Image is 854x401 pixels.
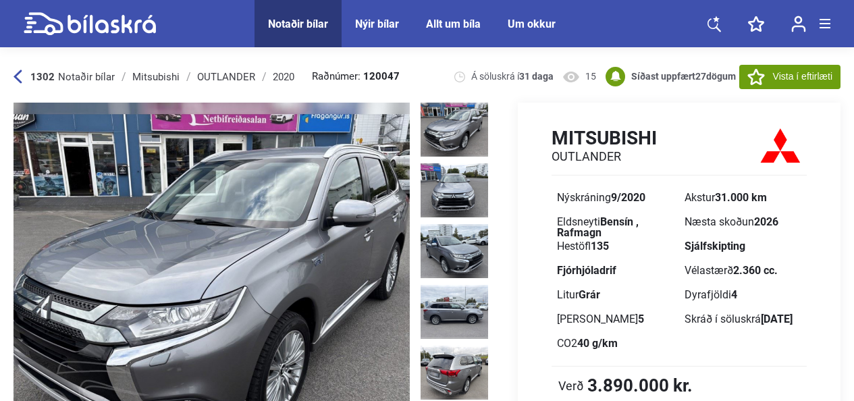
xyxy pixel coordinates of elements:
h1: Mitsubishi [552,127,657,149]
img: 1755796847_3746693296608493114_28096820130675137.jpg [421,285,488,339]
div: 2020 [273,72,294,82]
div: CO2 [557,338,674,349]
img: 1755796846_2577131143160376143_28096819456860666.jpg [421,224,488,278]
div: Skráð í söluskrá [685,314,801,325]
button: Vista í eftirlæti [739,65,840,89]
b: 9/2020 [611,191,645,204]
a: Nýir bílar [355,18,399,30]
b: 40 g/km [577,337,618,350]
div: [PERSON_NAME] [557,314,674,325]
span: Raðnúmer: [312,72,400,82]
div: Hestöfl [557,241,674,252]
b: 120047 [363,72,400,82]
b: Sjálfskipting [685,240,745,252]
span: Verð [558,379,584,392]
h2: OUTLANDER [552,149,657,164]
a: Um okkur [508,18,556,30]
b: [DATE] [761,313,793,325]
a: Notaðir bílar [268,18,328,30]
b: 31.000 km [715,191,767,204]
b: Bensín , Rafmagn [557,215,639,239]
div: OUTLANDER [197,72,255,82]
span: 15 [585,70,596,83]
span: Notaðir bílar [58,71,115,83]
b: 1302 [30,71,55,83]
a: Allt um bíla [426,18,481,30]
b: Fjórhjóladrif [557,264,616,277]
span: Vista í eftirlæti [773,70,832,84]
b: 135 [591,240,609,252]
div: Mitsubishi [132,72,180,82]
img: 1755796845_5452112530217159546_28096817832799167.jpg [421,103,488,157]
b: 2026 [754,215,778,228]
span: Á söluskrá í [471,70,554,83]
img: 1755796848_3412980702401568742_28096820950516638.jpg [421,346,488,400]
span: 27 [695,71,706,82]
img: user-login.svg [791,16,806,32]
b: Síðast uppfært dögum [631,71,736,82]
div: Næsta skoðun [685,217,801,228]
div: Vélastærð [685,265,801,276]
b: 31 daga [519,71,554,82]
b: Grár [579,288,600,301]
div: Eldsneyti [557,217,674,228]
img: logo Mitsubishi OUTLANDER [754,126,807,165]
b: 3.890.000 kr. [587,377,693,394]
div: Dyrafjöldi [685,290,801,300]
div: Nýskráning [557,192,674,203]
b: 4 [731,288,737,301]
img: 1755796845_5118759297234836036_28096818476244866.jpg [421,163,488,217]
b: 5 [638,313,644,325]
b: 2.360 cc. [733,264,778,277]
div: Litur [557,290,674,300]
div: Akstur [685,192,801,203]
